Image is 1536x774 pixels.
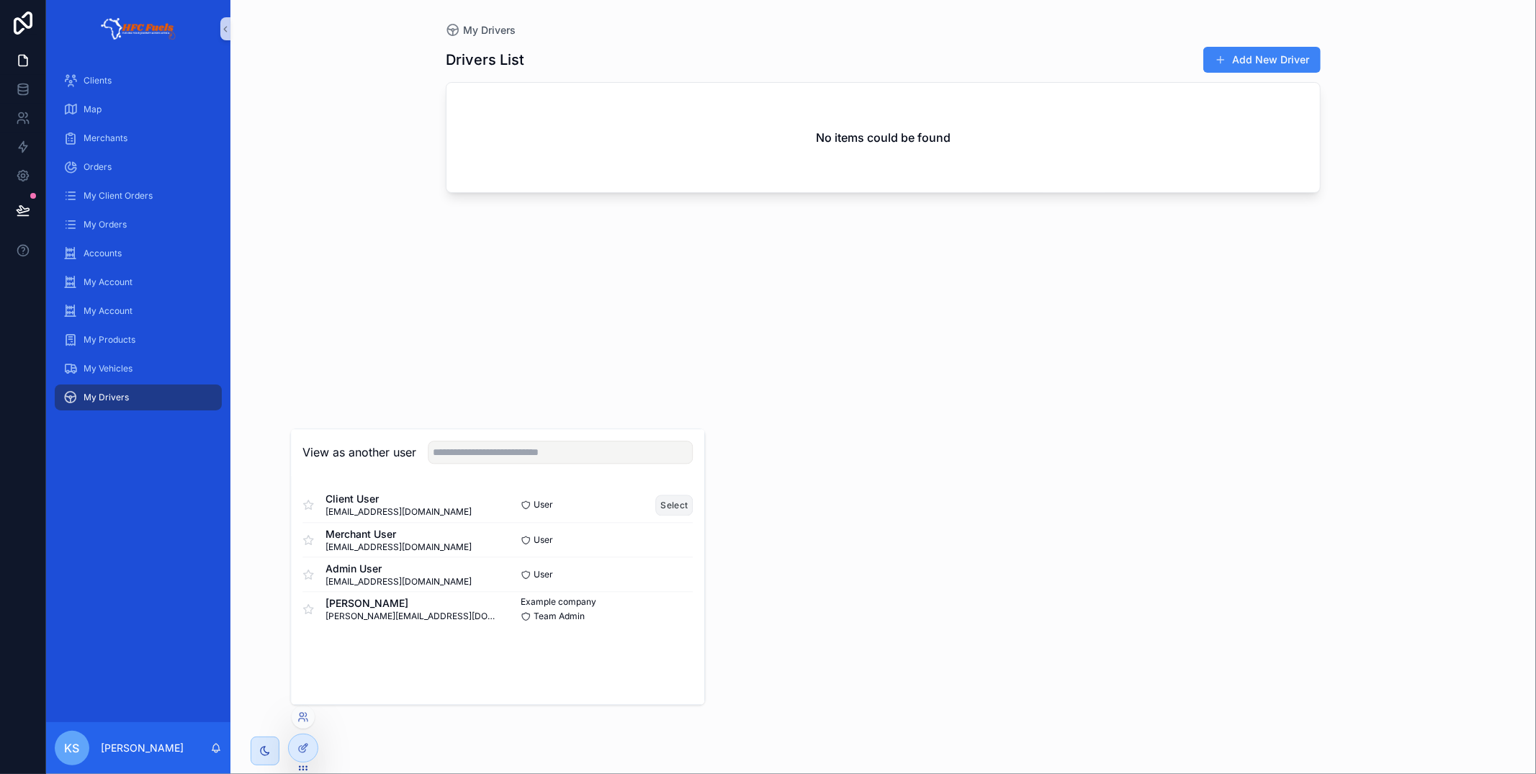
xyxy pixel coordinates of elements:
span: User [534,534,553,546]
span: Client User [325,492,472,506]
span: Merchants [84,132,127,144]
span: Map [84,104,102,115]
h2: No items could be found [816,129,951,146]
img: App logo [100,17,177,40]
span: [PERSON_NAME][EMAIL_ADDRESS][DOMAIN_NAME] [325,611,498,622]
a: Clients [55,68,222,94]
span: User [534,569,553,580]
span: [PERSON_NAME] [325,596,498,611]
span: [EMAIL_ADDRESS][DOMAIN_NAME] [325,576,472,588]
h1: Drivers List [446,50,524,70]
span: Orders [84,161,112,173]
a: My Vehicles [55,356,222,382]
button: Add New Driver [1203,47,1321,73]
a: My Products [55,327,222,353]
span: My Account [84,276,133,288]
button: Select [656,495,693,516]
a: My Client Orders [55,183,222,209]
a: Map [55,96,222,122]
a: Accounts [55,240,222,266]
a: My Drivers [446,23,516,37]
h2: View as another user [302,444,416,461]
p: [PERSON_NAME] [101,741,184,755]
span: [EMAIL_ADDRESS][DOMAIN_NAME] [325,506,472,518]
span: My Drivers [463,23,516,37]
span: [EMAIL_ADDRESS][DOMAIN_NAME] [325,541,472,553]
a: My Drivers [55,384,222,410]
span: Clients [84,75,112,86]
span: Admin User [325,562,472,576]
a: My Orders [55,212,222,238]
span: Accounts [84,248,122,259]
span: My Account [84,305,133,317]
span: Team Admin [534,611,585,622]
span: My Orders [84,219,127,230]
div: scrollable content [46,58,230,429]
span: My Products [84,334,135,346]
span: My Client Orders [84,190,153,202]
a: Orders [55,154,222,180]
span: User [534,499,553,510]
a: Merchants [55,125,222,151]
span: KS [65,739,80,757]
a: My Account [55,269,222,295]
span: My Vehicles [84,363,133,374]
a: My Account [55,298,222,324]
span: Merchant User [325,527,472,541]
span: My Drivers [84,392,129,403]
span: Example company [521,596,596,608]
